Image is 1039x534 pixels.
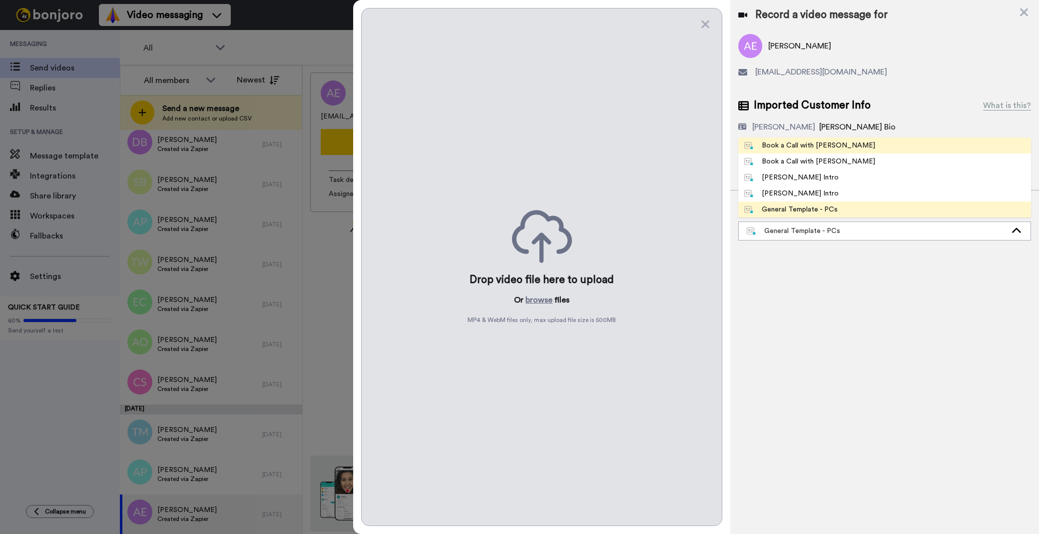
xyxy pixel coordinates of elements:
div: [PERSON_NAME] Intro [744,188,839,198]
p: Thanks for being with us for 4 months - it's flown by! How can we make the next 4 months even bet... [43,28,172,38]
div: [PERSON_NAME] [752,121,815,133]
p: Or files [514,294,569,306]
img: nextgen-template.svg [747,227,756,235]
div: What is this? [983,99,1031,111]
div: General Template - PCs [747,226,1007,236]
div: Drop video file here to upload [470,273,614,287]
span: Imported Customer Info [754,98,871,113]
img: nextgen-template.svg [744,158,754,166]
span: [PERSON_NAME] Bio [819,123,896,131]
div: [PERSON_NAME] Intro [744,172,839,182]
div: Book a Call with [PERSON_NAME] [744,156,875,166]
p: Message from Grant, sent 4w ago [43,38,172,47]
img: nextgen-template.svg [744,206,754,214]
img: Profile image for Grant [22,30,38,46]
div: General Template - PCs [744,204,838,214]
span: MP4 & WebM files only, max upload file size is 500 MB [468,316,616,324]
img: nextgen-template.svg [744,174,754,182]
div: Book a Call with [PERSON_NAME] [744,140,875,150]
div: message notification from Grant, 4w ago. Thanks for being with us for 4 months - it's flown by! H... [15,21,185,54]
img: nextgen-template.svg [744,190,754,198]
button: browse [525,294,552,306]
span: [EMAIL_ADDRESS][DOMAIN_NAME] [755,66,887,78]
img: nextgen-template.svg [744,142,754,150]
